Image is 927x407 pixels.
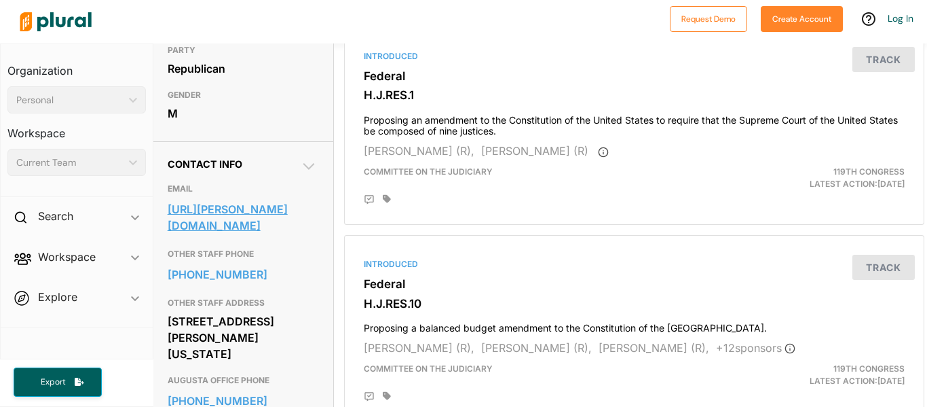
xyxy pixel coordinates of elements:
[16,156,124,170] div: Current Team
[168,42,317,58] h3: PARTY
[364,50,905,63] div: Introduced
[168,103,317,124] div: M
[761,6,843,32] button: Create Account
[7,51,146,81] h3: Organization
[364,391,375,402] div: Add Position Statement
[7,113,146,143] h3: Workspace
[364,297,905,311] h3: H.J.RES.10
[364,144,474,158] span: [PERSON_NAME] (R),
[168,246,317,262] h3: OTHER STAFF PHONE
[168,199,317,236] a: [URL][PERSON_NAME][DOMAIN_NAME]
[168,372,317,389] h3: AUGUSTA OFFICE PHONE
[364,166,493,177] span: Committee on the Judiciary
[168,264,317,285] a: [PHONE_NUMBER]
[833,166,905,177] span: 119th Congress
[383,194,391,204] div: Add tags
[168,158,242,170] span: Contact Info
[168,87,317,103] h3: GENDER
[833,364,905,374] span: 119th Congress
[364,341,474,355] span: [PERSON_NAME] (R),
[727,166,915,190] div: Latest Action: [DATE]
[761,11,843,25] a: Create Account
[364,316,905,334] h4: Proposing a balanced budget amendment to the Constitution of the [GEOGRAPHIC_DATA].
[716,341,795,355] span: + 12 sponsor s
[364,277,905,291] h3: Federal
[888,12,913,24] a: Log In
[364,194,375,205] div: Add Position Statement
[168,311,317,364] div: [STREET_ADDRESS][PERSON_NAME][US_STATE]
[599,341,709,355] span: [PERSON_NAME] (R),
[481,341,592,355] span: [PERSON_NAME] (R),
[364,69,905,83] h3: Federal
[364,364,493,374] span: Committee on the Judiciary
[364,258,905,270] div: Introduced
[383,391,391,401] div: Add tags
[168,58,317,79] div: Republican
[31,376,75,388] span: Export
[481,144,588,158] span: [PERSON_NAME] (R)
[364,88,905,102] h3: H.J.RES.1
[364,108,905,138] h4: Proposing an amendment to the Constitution of the United States to require that the Supreme Court...
[14,368,102,397] button: Export
[168,295,317,311] h3: OTHER STAFF ADDRESS
[38,209,73,224] h2: Search
[670,6,747,32] button: Request Demo
[727,363,915,387] div: Latest Action: [DATE]
[670,11,747,25] a: Request Demo
[852,47,915,72] button: Track
[852,255,915,280] button: Track
[16,93,124,107] div: Personal
[168,181,317,197] h3: EMAIL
